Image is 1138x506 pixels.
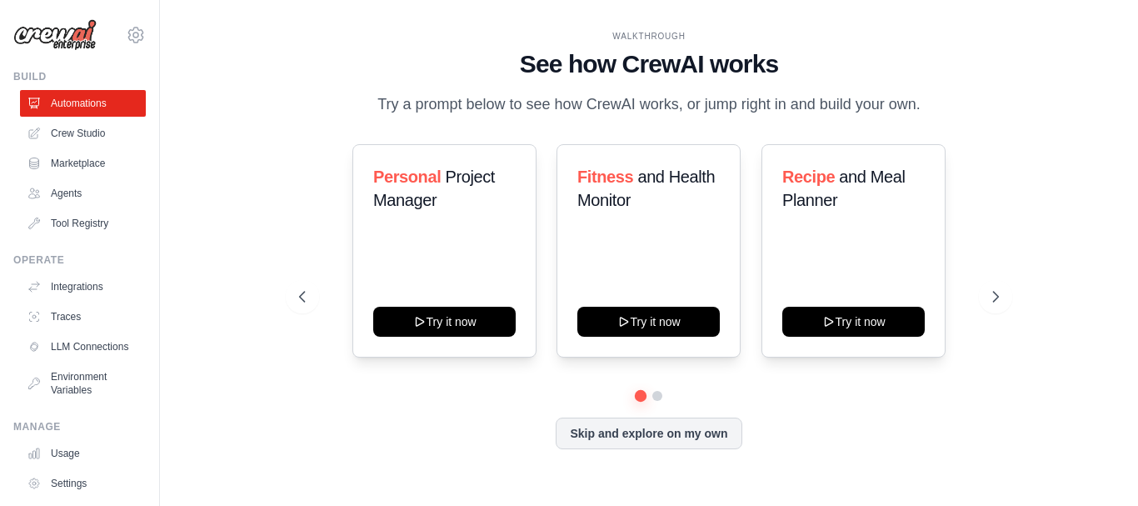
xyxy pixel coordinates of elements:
[20,180,146,207] a: Agents
[20,333,146,360] a: LLM Connections
[20,210,146,237] a: Tool Registry
[20,120,146,147] a: Crew Studio
[20,150,146,177] a: Marketplace
[20,90,146,117] a: Automations
[13,253,146,267] div: Operate
[299,30,999,43] div: WALKTHROUGH
[369,93,929,117] p: Try a prompt below to see how CrewAI works, or jump right in and build your own.
[782,168,835,186] span: Recipe
[20,363,146,403] a: Environment Variables
[20,470,146,497] a: Settings
[577,168,633,186] span: Fitness
[13,70,146,83] div: Build
[556,418,741,449] button: Skip and explore on my own
[20,273,146,300] a: Integrations
[13,19,97,51] img: Logo
[782,307,925,337] button: Try it now
[373,168,441,186] span: Personal
[577,168,715,209] span: and Health Monitor
[782,168,905,209] span: and Meal Planner
[20,440,146,467] a: Usage
[577,307,720,337] button: Try it now
[373,168,495,209] span: Project Manager
[13,420,146,433] div: Manage
[373,307,516,337] button: Try it now
[20,303,146,330] a: Traces
[299,49,999,79] h1: See how CrewAI works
